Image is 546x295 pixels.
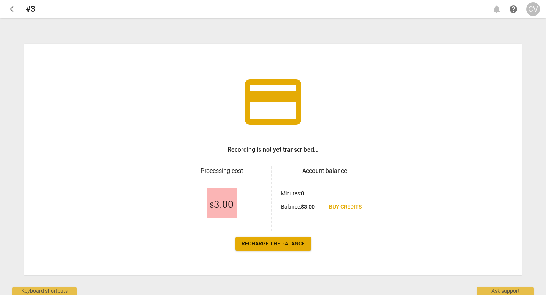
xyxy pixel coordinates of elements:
p: Balance : [281,203,315,211]
button: CV [526,2,540,16]
span: credit_card [239,68,307,136]
a: Buy credits [323,200,368,214]
span: 3.00 [210,199,234,210]
span: $ [210,201,214,210]
span: arrow_back [8,5,17,14]
h2: #3 [26,5,35,14]
p: Minutes : [281,190,304,198]
div: Ask support [477,287,534,295]
span: help [509,5,518,14]
b: 0 [301,190,304,196]
span: Buy credits [329,203,362,211]
h3: Recording is not yet transcribed... [227,145,318,154]
a: Help [507,2,520,16]
h3: Processing cost [178,166,265,176]
a: Recharge the balance [235,237,311,251]
b: $ 3.00 [301,204,315,210]
span: Recharge the balance [242,240,305,248]
h3: Account balance [281,166,368,176]
div: Keyboard shortcuts [12,287,77,295]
